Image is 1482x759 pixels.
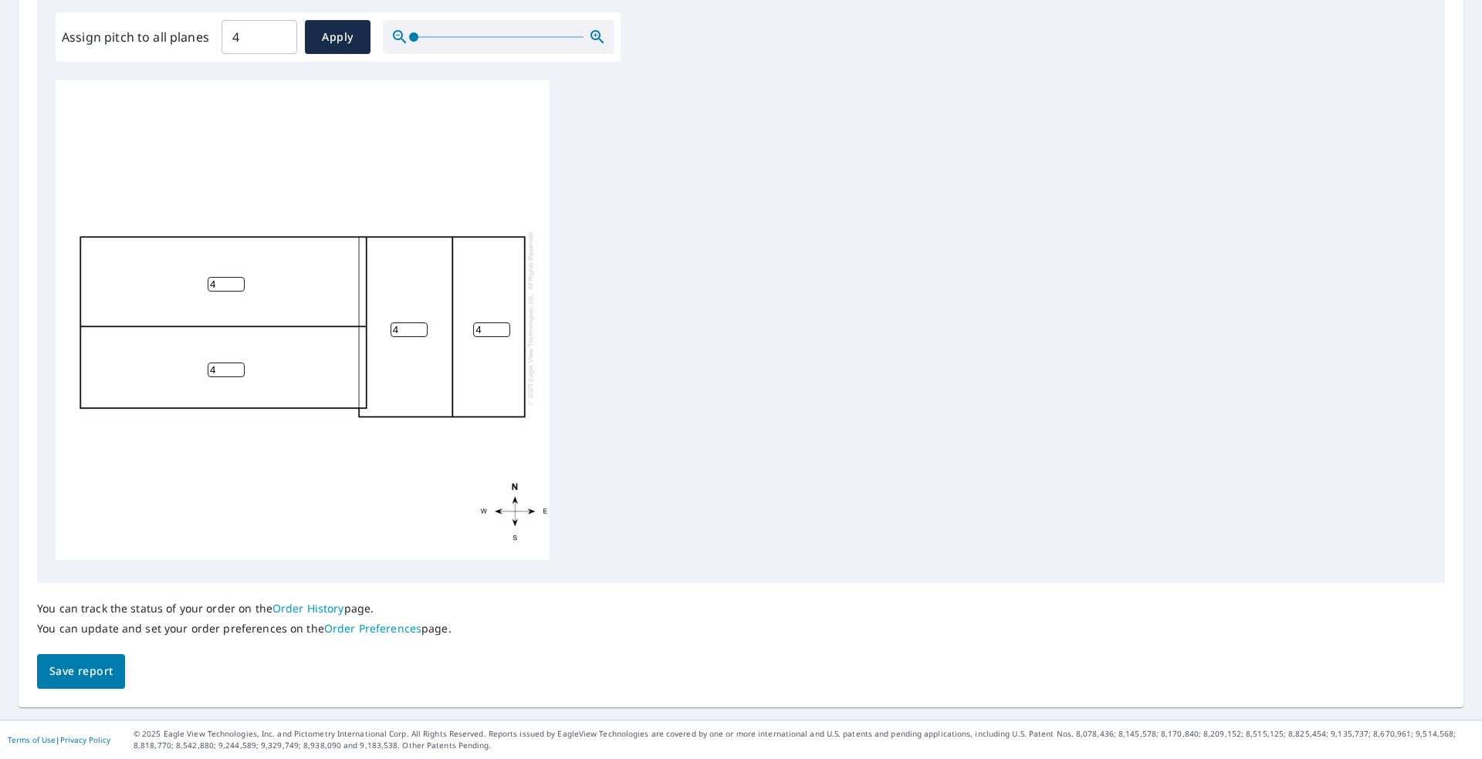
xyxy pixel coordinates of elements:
p: | [8,735,110,744]
p: You can track the status of your order on the page. [37,602,452,616]
a: Order History [272,601,344,616]
button: Apply [305,20,370,54]
button: Save report [37,654,125,689]
a: Order Preferences [324,621,421,636]
p: You can update and set your order preferences on the page. [37,622,452,636]
label: Assign pitch to all planes [62,28,209,46]
span: Save report [49,662,113,681]
span: Apply [317,28,358,47]
p: © 2025 Eagle View Technologies, Inc. and Pictometry International Corp. All Rights Reserved. Repo... [134,728,1474,751]
a: Privacy Policy [60,734,110,745]
a: Terms of Use [8,734,56,745]
input: 00.0 [222,15,297,59]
